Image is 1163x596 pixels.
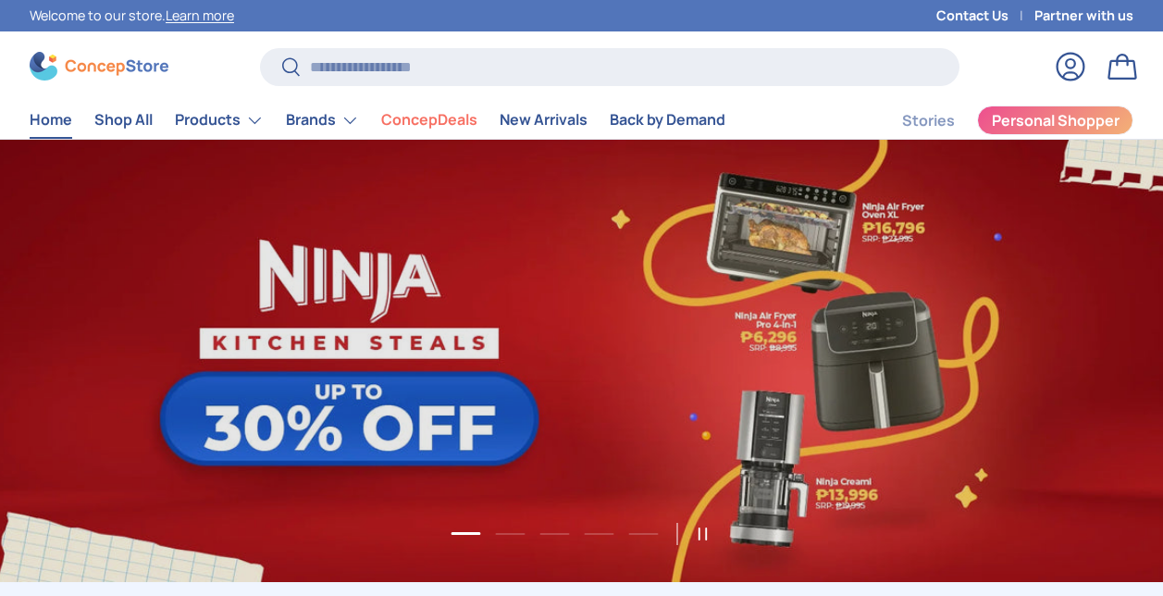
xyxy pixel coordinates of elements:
img: ConcepStore [30,52,168,81]
a: Shop All [94,102,153,138]
a: Stories [902,103,955,139]
nav: Primary [30,102,725,139]
p: Welcome to our store. [30,6,234,26]
a: Personal Shopper [977,106,1133,135]
a: Brands [286,102,359,139]
a: Back by Demand [610,102,725,138]
summary: Products [164,102,275,139]
summary: Brands [275,102,370,139]
a: Learn more [166,6,234,24]
a: Partner with us [1034,6,1133,26]
a: Products [175,102,264,139]
a: New Arrivals [500,102,588,138]
a: Contact Us [936,6,1034,26]
a: ConcepDeals [381,102,477,138]
span: Personal Shopper [992,113,1120,128]
nav: Secondary [858,102,1133,139]
a: Home [30,102,72,138]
